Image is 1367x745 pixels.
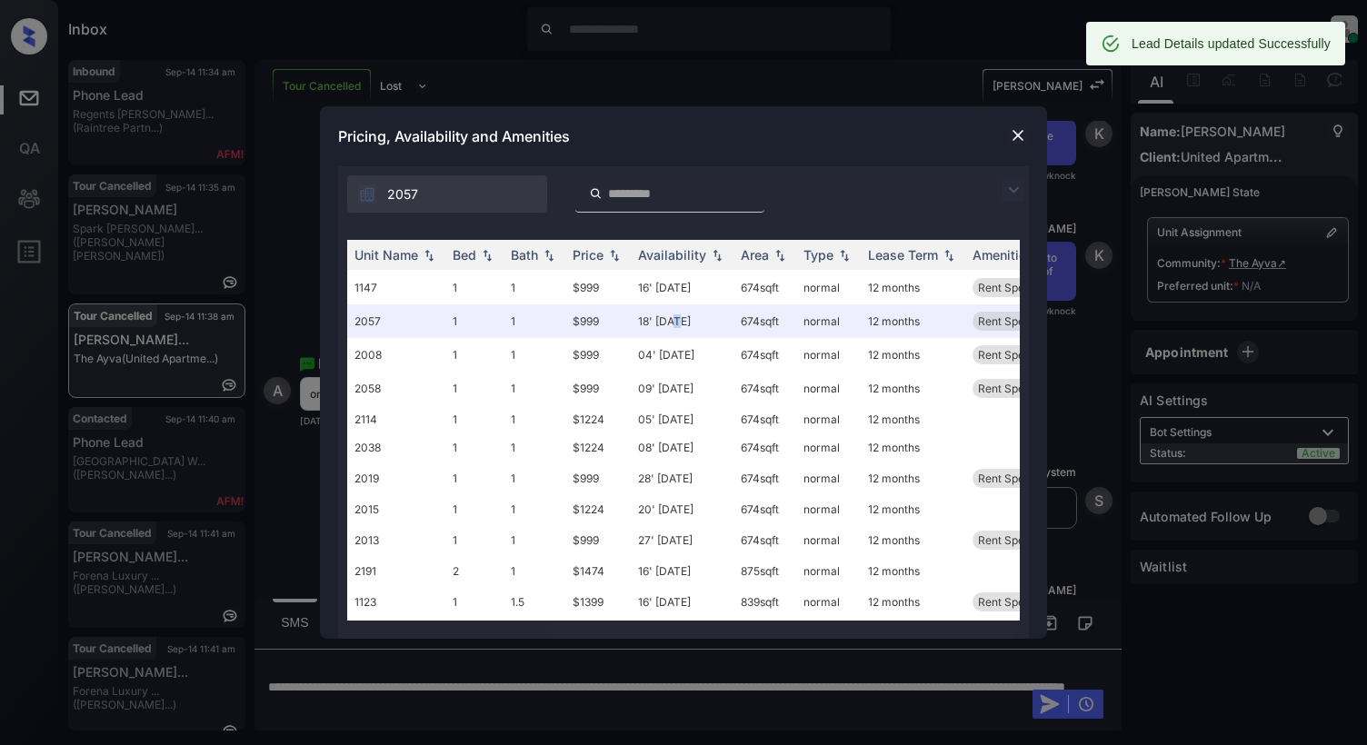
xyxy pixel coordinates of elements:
td: normal [796,405,861,433]
td: $999 [565,523,631,557]
span: Rent Special 1 [978,533,1050,547]
td: 1 [504,433,565,462]
img: sorting [478,249,496,262]
img: sorting [420,249,438,262]
td: $1399 [565,585,631,619]
div: Lease Term [868,247,938,263]
td: 12 months [861,557,965,585]
td: normal [796,557,861,585]
td: 2008 [347,338,445,372]
td: normal [796,433,861,462]
td: normal [796,495,861,523]
td: 1203 [347,619,445,652]
span: Rent Special 1 [978,314,1050,328]
img: sorting [940,249,958,262]
span: Rent Special 1 [978,472,1050,485]
td: normal [796,523,861,557]
td: $1349 [565,619,631,652]
td: normal [796,619,861,652]
td: normal [796,304,861,338]
img: icon-zuma [589,185,603,202]
td: 12 months [861,304,965,338]
td: normal [796,338,861,372]
td: 1 [504,405,565,433]
td: normal [796,271,861,304]
td: 16' [DATE] [631,271,733,304]
td: $999 [565,338,631,372]
td: $1474 [565,557,631,585]
div: Bath [511,247,538,263]
td: 875 sqft [733,557,796,585]
div: Price [573,247,604,263]
td: normal [796,585,861,619]
td: 1 [445,462,504,495]
td: 674 sqft [733,495,796,523]
td: 1 [445,433,504,462]
img: sorting [540,249,558,262]
td: 1 [504,304,565,338]
td: normal [796,372,861,405]
span: Rent Special 1 [978,382,1050,395]
div: Area [741,247,769,263]
img: icon-zuma [1003,179,1024,201]
td: 1 [445,523,504,557]
td: 20' [DATE] [631,495,733,523]
td: 1 [504,495,565,523]
td: 1 [504,338,565,372]
td: 12 months [861,585,965,619]
td: 2057 [347,304,445,338]
td: 674 sqft [733,271,796,304]
td: 2013 [347,523,445,557]
img: icon-zuma [358,185,376,204]
td: 2015 [347,495,445,523]
td: 1 [504,372,565,405]
span: Rent Special 1 [978,281,1050,294]
td: 27' [DATE] [631,523,733,557]
td: 1 [504,462,565,495]
td: $999 [565,462,631,495]
div: Type [803,247,833,263]
div: Availability [638,247,706,263]
img: sorting [708,249,726,262]
td: 12 months [861,338,965,372]
td: 674 sqft [733,372,796,405]
td: 12 months [861,619,965,652]
td: 18' [DATE] [631,304,733,338]
td: 1.5 [504,585,565,619]
td: 12 months [861,495,965,523]
div: Unit Name [354,247,418,263]
td: 674 sqft [733,338,796,372]
td: 12 months [861,405,965,433]
td: $999 [565,372,631,405]
td: 970 sqft [733,619,796,652]
td: 674 sqft [733,433,796,462]
td: 2 [445,619,504,652]
td: 1123 [347,585,445,619]
td: $999 [565,271,631,304]
td: 12 months [861,462,965,495]
td: 1 [504,557,565,585]
td: 12 months [861,433,965,462]
img: sorting [835,249,853,262]
div: Pricing, Availability and Amenities [320,106,1047,166]
td: 12 months [861,271,965,304]
td: 1 [445,405,504,433]
td: 674 sqft [733,405,796,433]
td: $1224 [565,433,631,462]
td: normal [796,462,861,495]
span: 2057 [387,184,418,204]
td: 674 sqft [733,523,796,557]
img: sorting [605,249,624,262]
td: 04' [DATE] [631,338,733,372]
td: $1224 [565,405,631,433]
td: 16' [DATE] [631,585,733,619]
td: 1 [445,271,504,304]
td: 674 sqft [733,304,796,338]
img: close [1009,126,1027,144]
td: 674 sqft [733,462,796,495]
td: 2019 [347,462,445,495]
span: Rent Special 1 [978,348,1050,362]
div: Bed [453,247,476,263]
td: $999 [565,304,631,338]
td: 2114 [347,405,445,433]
